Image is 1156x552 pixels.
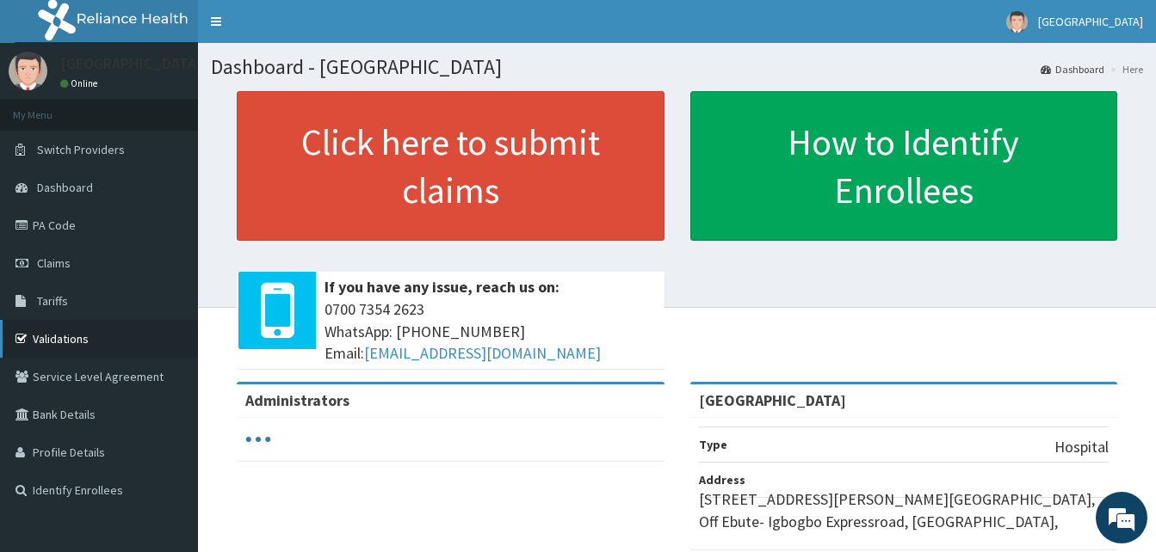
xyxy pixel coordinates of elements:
[245,426,271,452] svg: audio-loading
[245,390,349,410] b: Administrators
[9,369,328,429] textarea: Type your message and hit 'Enter'
[37,255,71,271] span: Claims
[60,77,102,89] a: Online
[37,293,68,309] span: Tariffs
[32,86,70,129] img: d_794563401_company_1708531726252_794563401
[1054,436,1109,458] p: Hospital
[9,52,47,90] img: User Image
[699,437,727,452] b: Type
[90,96,289,119] div: Chat with us now
[1106,62,1143,77] li: Here
[699,472,745,488] b: Address
[699,390,846,410] strong: [GEOGRAPHIC_DATA]
[100,166,238,340] span: We're online!
[325,298,656,365] span: 0700 7354 2623 WhatsApp: [PHONE_NUMBER] Email:
[282,9,324,50] div: Minimize live chat window
[211,56,1143,78] h1: Dashboard - [GEOGRAPHIC_DATA]
[1006,11,1028,33] img: User Image
[690,91,1118,241] a: How to Identify Enrollees
[37,180,93,195] span: Dashboard
[237,91,665,241] a: Click here to submit claims
[1038,14,1143,29] span: [GEOGRAPHIC_DATA]
[60,56,202,71] p: [GEOGRAPHIC_DATA]
[37,142,125,157] span: Switch Providers
[364,343,601,363] a: [EMAIL_ADDRESS][DOMAIN_NAME]
[325,277,559,297] b: If you have any issue, reach us on:
[699,488,1110,532] p: [STREET_ADDRESS][PERSON_NAME][GEOGRAPHIC_DATA], Off Ebute- Igbogbo Expressroad, [GEOGRAPHIC_DATA],
[1041,62,1104,77] a: Dashboard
